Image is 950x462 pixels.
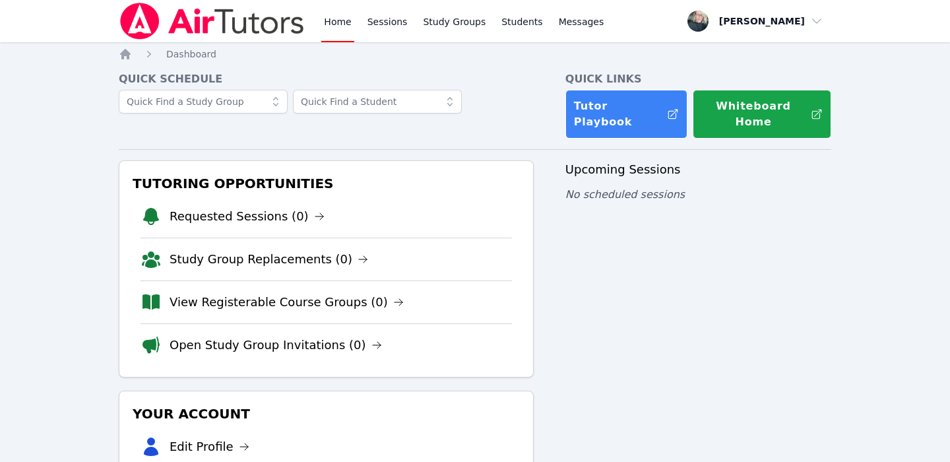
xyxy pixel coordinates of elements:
input: Quick Find a Study Group [119,90,288,114]
h3: Your Account [130,402,522,426]
a: Tutor Playbook [565,90,687,139]
img: Air Tutors [119,3,305,40]
input: Quick Find a Student [293,90,462,114]
nav: Breadcrumb [119,48,831,61]
h3: Upcoming Sessions [565,160,831,179]
h3: Tutoring Opportunities [130,172,522,195]
h4: Quick Schedule [119,71,534,87]
span: Dashboard [166,49,216,59]
span: No scheduled sessions [565,188,685,201]
a: Dashboard [166,48,216,61]
a: Open Study Group Invitations (0) [170,336,382,354]
h4: Quick Links [565,71,831,87]
a: View Registerable Course Groups (0) [170,293,404,312]
a: Requested Sessions (0) [170,207,325,226]
button: Whiteboard Home [693,90,831,139]
a: Edit Profile [170,438,249,456]
span: Messages [559,15,604,28]
a: Study Group Replacements (0) [170,250,368,269]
